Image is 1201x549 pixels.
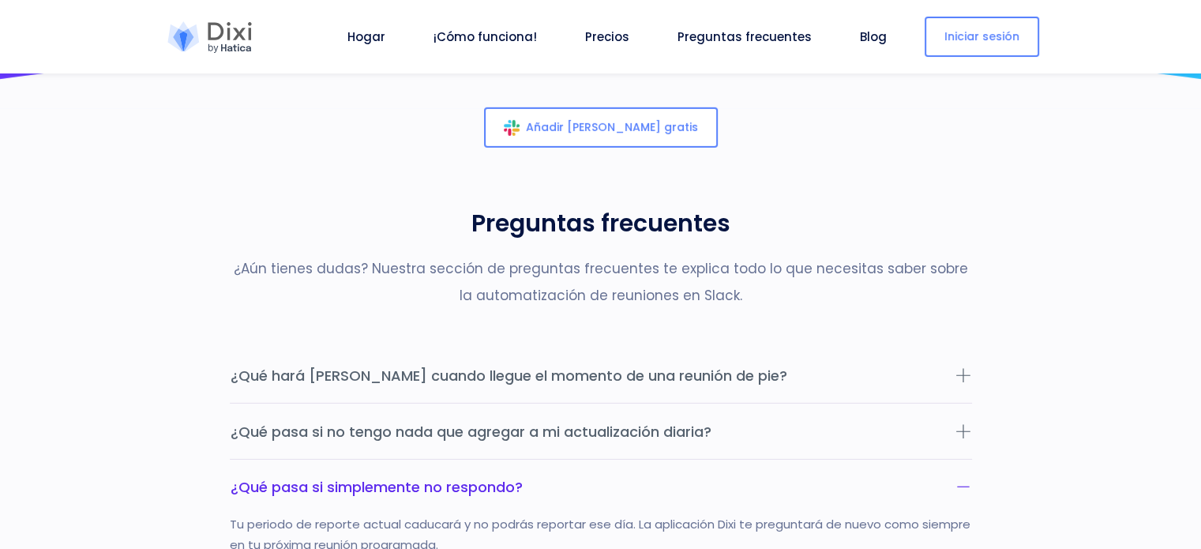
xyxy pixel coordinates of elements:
font: Hogar [347,28,385,45]
button: ¿Qué pasa si no tengo nada que agregar a mi actualización diaria? [230,404,972,459]
button: ¿Qué hará [PERSON_NAME] cuando llegue el momento de una reunión de pie? [230,348,972,404]
font: Blog [860,28,887,45]
a: Precios [579,28,636,46]
a: Hogar [341,28,392,46]
a: Añadir [PERSON_NAME] gratis [484,107,718,148]
button: ¿Qué pasa si simplemente no respondo? [230,460,972,515]
a: Iniciar sesión [925,17,1039,57]
font: ¿Aún tienes dudas? Nuestra sección de preguntas frecuentes te explica todo lo que necesitas saber... [234,259,968,305]
font: Precios [585,28,629,45]
img: icono de holgura [504,120,520,136]
font: Preguntas frecuentes [677,28,812,45]
font: ¿Qué pasa si no tengo nada que agregar a mi actualización diaria? [231,422,711,442]
font: Preguntas frecuentes [471,206,730,240]
font: ¿Qué pasa si simplemente no respondo? [231,477,523,497]
a: Preguntas frecuentes [671,28,818,46]
a: Blog [854,28,893,46]
font: Iniciar sesión [944,28,1019,44]
font: ¡Cómo funciona! [433,28,537,45]
font: Añadir [PERSON_NAME] gratis [526,119,698,135]
font: ¿Qué hará [PERSON_NAME] cuando llegue el momento de una reunión de pie? [231,366,787,385]
a: ¡Cómo funciona! [427,28,543,46]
